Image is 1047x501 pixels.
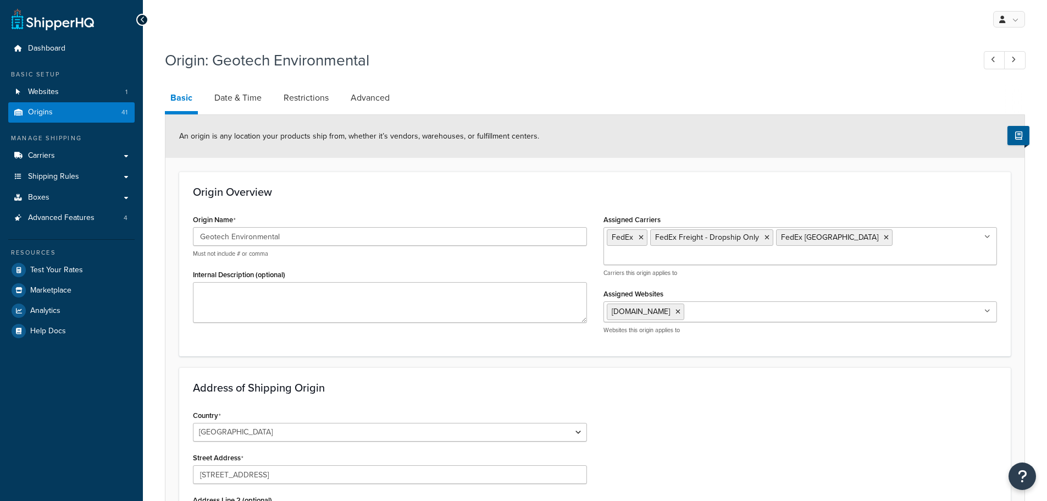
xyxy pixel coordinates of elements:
[125,87,128,97] span: 1
[8,188,135,208] a: Boxes
[8,260,135,280] a: Test Your Rates
[28,151,55,161] span: Carriers
[8,301,135,321] a: Analytics
[603,326,998,334] p: Websites this origin applies to
[8,134,135,143] div: Manage Shipping
[124,213,128,223] span: 4
[278,85,334,111] a: Restrictions
[30,266,83,275] span: Test Your Rates
[781,232,878,243] span: FedEx [GEOGRAPHIC_DATA]
[8,146,135,166] a: Carriers
[165,49,963,71] h1: Origin: Geotech Environmental
[1009,463,1036,490] button: Open Resource Center
[8,70,135,79] div: Basic Setup
[193,382,997,394] h3: Address of Shipping Origin
[655,232,759,243] span: FedEx Freight - Dropship Only
[121,108,128,117] span: 41
[8,82,135,102] li: Websites
[603,290,663,298] label: Assigned Websites
[209,85,267,111] a: Date & Time
[612,232,633,243] span: FedEx
[603,269,998,277] p: Carriers this origin applies to
[28,87,59,97] span: Websites
[612,306,670,317] span: [DOMAIN_NAME]
[8,321,135,341] a: Help Docs
[193,186,997,198] h3: Origin Overview
[30,286,71,295] span: Marketplace
[165,85,198,114] a: Basic
[8,102,135,123] li: Origins
[30,327,66,336] span: Help Docs
[603,216,661,224] label: Assigned Carriers
[28,172,79,181] span: Shipping Rules
[1004,51,1026,69] a: Next Record
[1007,126,1029,145] button: Show Help Docs
[8,248,135,257] div: Resources
[8,208,135,228] li: Advanced Features
[193,411,221,420] label: Country
[8,38,135,59] a: Dashboard
[193,216,236,224] label: Origin Name
[345,85,395,111] a: Advanced
[8,208,135,228] a: Advanced Features4
[193,454,243,463] label: Street Address
[8,82,135,102] a: Websites1
[8,280,135,300] a: Marketplace
[28,44,65,53] span: Dashboard
[28,108,53,117] span: Origins
[984,51,1005,69] a: Previous Record
[30,306,60,316] span: Analytics
[28,193,49,202] span: Boxes
[193,250,587,258] p: Must not include # or comma
[179,130,539,142] span: An origin is any location your products ship from, whether it’s vendors, warehouses, or fulfillme...
[28,213,95,223] span: Advanced Features
[193,271,285,279] label: Internal Description (optional)
[8,167,135,187] a: Shipping Rules
[8,102,135,123] a: Origins41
